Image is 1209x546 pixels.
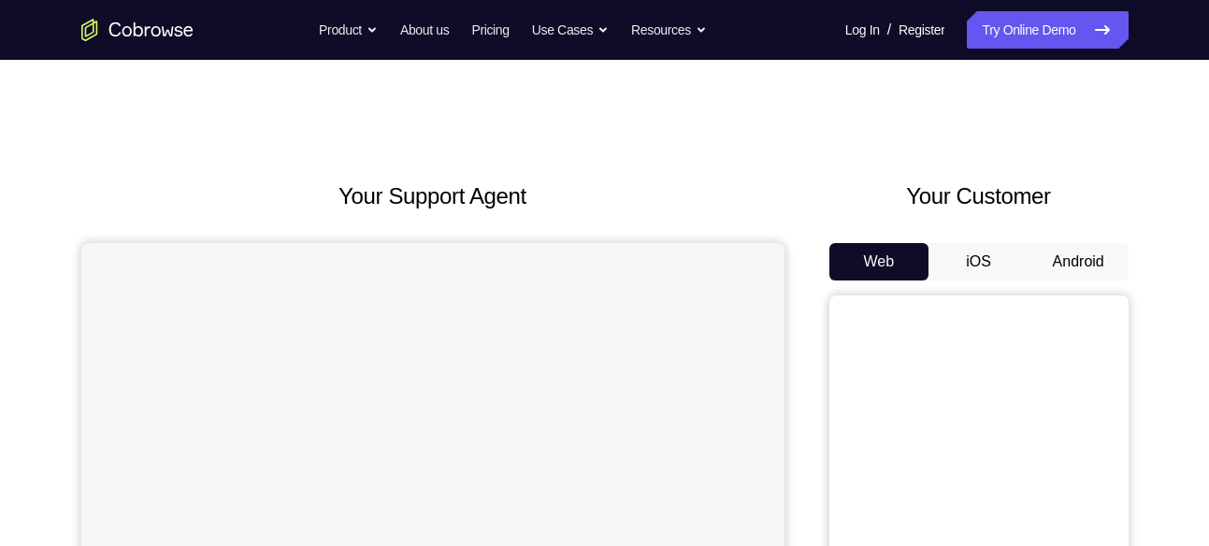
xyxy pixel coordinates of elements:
[81,180,784,213] h2: Your Support Agent
[532,11,609,49] button: Use Cases
[471,11,509,49] a: Pricing
[967,11,1128,49] a: Try Online Demo
[400,11,449,49] a: About us
[319,11,378,49] button: Product
[81,19,194,41] a: Go to the home page
[845,11,880,49] a: Log In
[631,11,707,49] button: Resources
[829,180,1129,213] h2: Your Customer
[1029,243,1129,280] button: Android
[899,11,944,49] a: Register
[829,243,929,280] button: Web
[928,243,1029,280] button: iOS
[887,19,891,41] span: /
